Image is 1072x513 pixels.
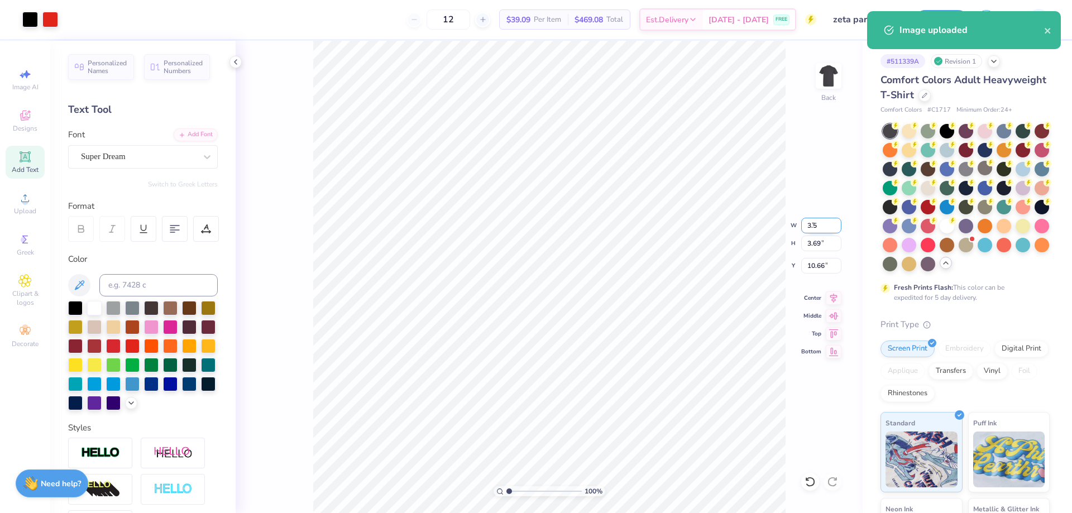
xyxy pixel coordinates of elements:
[1044,23,1052,37] button: close
[13,124,37,133] span: Designs
[148,180,218,189] button: Switch to Greek Letters
[68,128,85,141] label: Font
[894,283,953,292] strong: Fresh Prints Flash:
[41,478,81,489] strong: Need help?
[12,339,39,348] span: Decorate
[973,432,1045,487] img: Puff Ink
[825,8,907,31] input: Untitled Design
[880,73,1046,102] span: Comfort Colors Adult Heavyweight T-Shirt
[977,363,1008,380] div: Vinyl
[68,253,218,266] div: Color
[927,106,951,115] span: # C1717
[817,65,840,87] img: Back
[956,106,1012,115] span: Minimum Order: 24 +
[880,54,925,68] div: # 511339A
[894,282,1031,303] div: This color can be expedited for 5 day delivery.
[154,446,193,460] img: Shadow
[99,274,218,296] input: e.g. 7428 c
[68,421,218,434] div: Styles
[973,417,997,429] span: Puff Ink
[81,481,120,498] img: 3d Illusion
[12,83,39,92] span: Image AI
[801,312,821,320] span: Middle
[994,341,1049,357] div: Digital Print
[801,294,821,302] span: Center
[880,363,925,380] div: Applique
[174,128,218,141] div: Add Font
[6,289,45,307] span: Clipart & logos
[68,102,218,117] div: Text Tool
[886,432,958,487] img: Standard
[709,14,769,26] span: [DATE] - [DATE]
[534,14,561,26] span: Per Item
[776,16,787,23] span: FREE
[929,363,973,380] div: Transfers
[801,330,821,338] span: Top
[899,23,1044,37] div: Image uploaded
[931,54,982,68] div: Revision 1
[1011,363,1037,380] div: Foil
[880,318,1050,331] div: Print Type
[17,248,34,257] span: Greek
[164,59,203,75] span: Personalized Numbers
[880,106,922,115] span: Comfort Colors
[575,14,603,26] span: $469.08
[506,14,530,26] span: $39.09
[606,14,623,26] span: Total
[12,165,39,174] span: Add Text
[427,9,470,30] input: – –
[646,14,688,26] span: Est. Delivery
[821,93,836,103] div: Back
[880,385,935,402] div: Rhinestones
[585,486,602,496] span: 100 %
[801,348,821,356] span: Bottom
[880,341,935,357] div: Screen Print
[88,59,127,75] span: Personalized Names
[938,341,991,357] div: Embroidery
[154,483,193,496] img: Negative Space
[68,200,219,213] div: Format
[886,417,915,429] span: Standard
[14,207,36,215] span: Upload
[81,447,120,459] img: Stroke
